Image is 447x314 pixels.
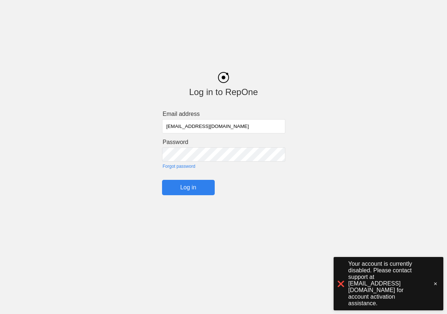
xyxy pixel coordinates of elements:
div: Log in to RepOne [162,87,285,97]
button: ✕ [431,281,440,287]
input: name@domain.com [162,119,285,133]
input: Log in [162,180,215,195]
label: Password [163,139,285,145]
label: Email address [163,111,285,117]
span: ❌ [337,280,345,287]
img: black_logo.png [218,72,229,83]
span: Your account is currently disabled. Please contact support at [EMAIL_ADDRESS][DOMAIN_NAME] for ac... [348,261,424,307]
a: Forgot password [163,164,285,169]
